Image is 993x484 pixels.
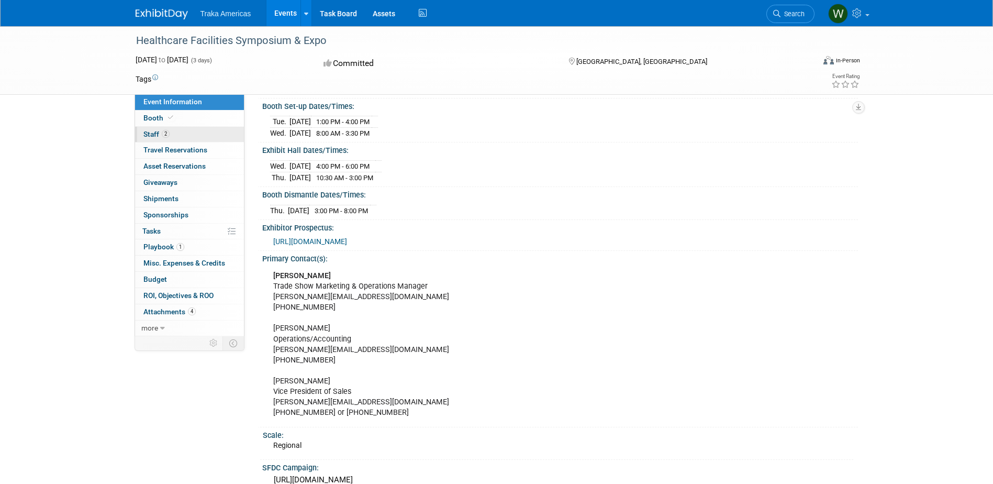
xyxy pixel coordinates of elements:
span: Travel Reservations [143,146,207,154]
span: Staff [143,130,170,138]
span: Event Information [143,97,202,106]
div: Healthcare Facilities Symposium & Expo [132,31,799,50]
div: SFDC Campaign: [262,460,858,473]
b: [PERSON_NAME] [273,271,331,280]
a: Travel Reservations [135,142,244,158]
td: [DATE] [289,172,311,183]
div: Exhibitor Prospectus: [262,220,858,233]
span: [DATE] [DATE] [136,56,188,64]
td: Thu. [270,205,288,216]
span: to [157,56,167,64]
a: Tasks [135,224,244,239]
a: Playbook1 [135,239,244,255]
span: Search [780,10,805,18]
td: Tags [136,74,158,84]
span: Sponsorships [143,211,188,219]
a: Event Information [135,94,244,110]
span: Giveaways [143,178,177,186]
span: [GEOGRAPHIC_DATA], [GEOGRAPHIC_DATA] [576,58,707,65]
div: Event Format [753,54,861,70]
td: Wed. [270,160,289,172]
a: Giveaways [135,175,244,191]
a: Misc. Expenses & Credits [135,256,244,271]
div: Booth Dismantle Dates/Times: [262,187,858,200]
span: Misc. Expenses & Credits [143,259,225,267]
span: Booth [143,114,175,122]
a: [URL][DOMAIN_NAME] [273,237,347,246]
span: 3:00 PM - 8:00 PM [315,207,368,215]
td: [DATE] [289,127,311,138]
span: Shipments [143,194,178,203]
span: Playbook [143,243,184,251]
td: [DATE] [289,160,311,172]
a: Attachments4 [135,304,244,320]
a: Staff2 [135,127,244,142]
td: Personalize Event Tab Strip [205,336,223,350]
td: [DATE] [288,205,309,216]
span: more [141,324,158,332]
span: Budget [143,275,167,283]
span: 10:30 AM - 3:00 PM [316,174,373,182]
div: In-Person [835,57,860,64]
img: William Knowles [828,4,848,24]
span: ROI, Objectives & ROO [143,291,214,300]
td: [DATE] [289,116,311,128]
span: Traka Americas [200,9,251,18]
div: Exhibit Hall Dates/Times: [262,142,858,156]
a: Budget [135,272,244,288]
i: Booth reservation complete [168,115,173,120]
span: 8:00 AM - 3:30 PM [316,129,370,137]
td: Toggle Event Tabs [222,336,244,350]
span: 1:00 PM - 4:00 PM [316,118,370,126]
div: Event Rating [831,74,860,79]
span: (3 days) [190,57,212,64]
img: Format-Inperson.png [823,56,834,64]
span: 1 [176,243,184,251]
a: ROI, Objectives & ROO [135,288,244,304]
a: Shipments [135,191,244,207]
span: 4:00 PM - 6:00 PM [316,162,370,170]
img: ExhibitDay [136,9,188,19]
div: Trade Show Marketing & Operations Manager [PERSON_NAME][EMAIL_ADDRESS][DOMAIN_NAME] [PHONE_NUMBER... [266,266,742,423]
a: Booth [135,111,244,126]
span: Asset Reservations [143,162,206,170]
a: Sponsorships [135,207,244,223]
div: Primary Contact(s): [262,251,858,264]
div: Scale: [263,427,853,441]
td: Tue. [270,116,289,128]
div: Booth Set-up Dates/Times: [262,98,858,112]
a: more [135,321,244,336]
span: Tasks [142,227,161,235]
span: Attachments [143,307,196,316]
td: Wed. [270,127,289,138]
a: Asset Reservations [135,159,244,174]
span: Regional [273,441,302,449]
span: 4 [188,307,196,315]
span: 2 [162,130,170,138]
td: Thu. [270,172,289,183]
div: Committed [320,54,552,73]
a: Search [766,5,815,23]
